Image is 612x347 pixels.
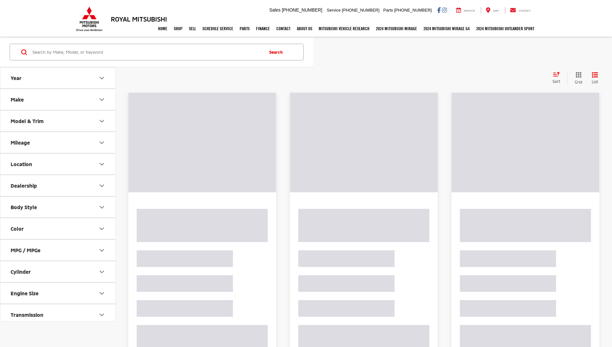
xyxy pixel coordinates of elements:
[253,21,273,37] a: Finance
[98,225,106,233] div: Color
[0,154,116,174] button: LocationLocation
[553,79,560,84] span: Sort
[0,132,116,153] button: MileageMileage
[98,182,106,190] div: Dealership
[327,8,341,13] span: Service
[32,44,263,60] input: Search by Make, Model, or Keyword
[0,240,116,261] button: MPG / MPGeMPG / MPGe
[0,283,116,304] button: Engine SizeEngine Size
[282,7,322,13] span: [PHONE_NUMBER]
[575,79,582,85] span: Grid
[11,204,37,210] div: Body Style
[269,7,280,13] span: Sales
[75,6,104,31] img: Mitsubishi
[0,261,116,282] button: CylinderCylinder
[98,139,106,147] div: Mileage
[373,21,420,37] a: 2024 Mitsubishi Mirage
[0,304,116,325] button: TransmissionTransmission
[383,8,393,13] span: Parts
[420,21,473,37] a: 2024 Mitsubishi Mirage G4
[0,218,116,239] button: ColorColor
[98,289,106,297] div: Engine Size
[171,21,186,37] a: Shop
[394,8,432,13] span: [PHONE_NUMBER]
[464,9,475,12] span: Service
[342,8,379,13] span: [PHONE_NUMBER]
[0,197,116,218] button: Body StyleBody Style
[98,311,106,319] div: Transmission
[236,21,253,37] a: Parts: Opens in a new tab
[11,312,43,318] div: Transmission
[98,268,106,276] div: Cylinder
[98,117,106,125] div: Model & Trim
[11,96,24,102] div: Make
[11,290,39,296] div: Engine Size
[493,9,499,12] span: Map
[11,269,31,275] div: Cylinder
[0,175,116,196] button: DealershipDealership
[442,7,447,13] a: Instagram: Click to visit our Instagram page
[0,67,116,88] button: YearYear
[98,160,106,168] div: Location
[98,203,106,211] div: Body Style
[567,72,587,85] button: Grid View
[592,79,598,85] span: List
[98,96,106,103] div: Make
[273,21,294,37] a: Contact
[199,21,236,37] a: Schedule Service: Opens in a new tab
[98,74,106,82] div: Year
[505,7,536,13] a: Contact
[437,7,441,13] a: Facebook: Click to visit our Facebook page
[11,247,40,253] div: MPG / MPGe
[294,21,315,37] a: About Us
[0,111,116,131] button: Model & TrimModel & Trim
[519,9,531,12] span: Contact
[315,21,373,37] a: Mitsubishi Vehicle Research
[98,246,106,254] div: MPG / MPGe
[11,118,44,124] div: Model & Trim
[0,89,116,110] button: MakeMake
[11,182,37,189] div: Dealership
[451,7,480,13] a: Service
[473,21,537,37] a: 2024 Mitsubishi Outlander SPORT
[11,226,24,232] div: Color
[549,72,567,85] button: Select sort value
[481,7,503,13] a: Map
[186,21,199,37] a: Sell
[263,44,292,60] button: Search
[11,139,30,146] div: Mileage
[11,75,22,81] div: Year
[11,161,32,167] div: Location
[587,72,603,85] button: List View
[111,15,167,22] h3: Royal Mitsubishi
[155,21,171,37] a: Home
